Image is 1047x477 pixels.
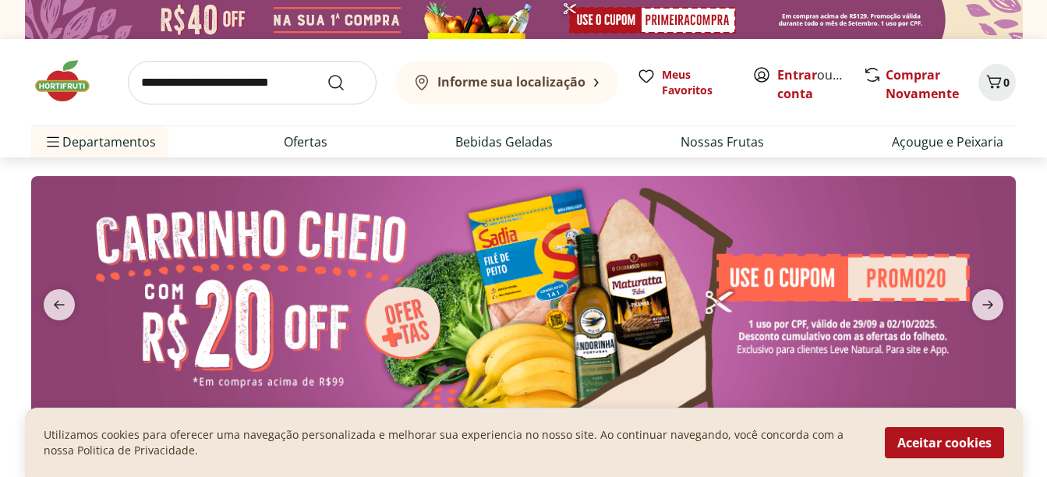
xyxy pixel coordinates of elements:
[777,66,863,102] a: Criar conta
[681,132,764,151] a: Nossas Frutas
[455,132,553,151] a: Bebidas Geladas
[395,61,618,104] button: Informe sua localização
[885,427,1004,458] button: Aceitar cookies
[44,123,156,161] span: Departamentos
[44,123,62,161] button: Menu
[1003,75,1010,90] span: 0
[662,67,734,98] span: Meus Favoritos
[777,65,847,103] span: ou
[978,64,1016,101] button: Carrinho
[960,289,1016,320] button: next
[777,66,817,83] a: Entrar
[327,73,364,92] button: Submit Search
[284,132,327,151] a: Ofertas
[437,73,585,90] b: Informe sua localização
[44,427,866,458] p: Utilizamos cookies para oferecer uma navegação personalizada e melhorar sua experiencia no nosso ...
[31,289,87,320] button: previous
[31,58,109,104] img: Hortifruti
[128,61,377,104] input: search
[31,176,1016,415] img: cupom
[637,67,734,98] a: Meus Favoritos
[892,132,1003,151] a: Açougue e Peixaria
[886,66,959,102] a: Comprar Novamente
